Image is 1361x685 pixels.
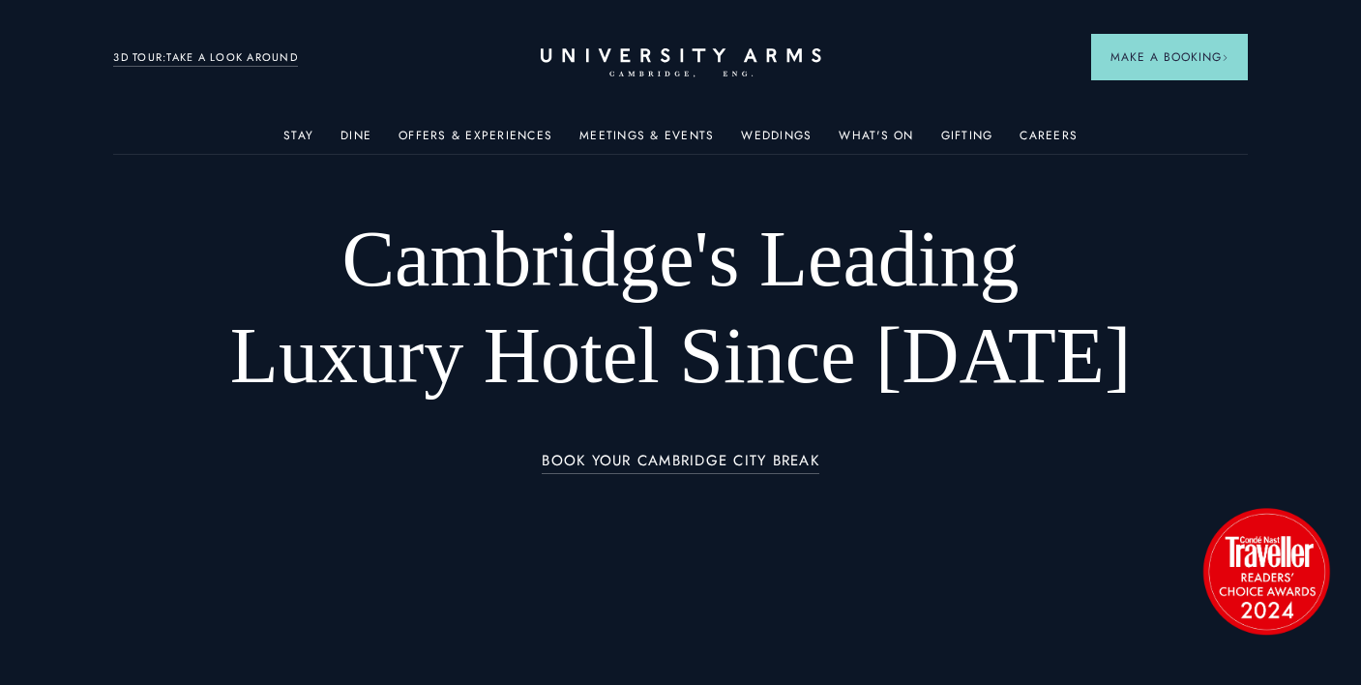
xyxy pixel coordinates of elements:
[113,49,298,67] a: 3D TOUR:TAKE A LOOK AROUND
[1110,48,1228,66] span: Make a Booking
[839,129,913,154] a: What's On
[283,129,313,154] a: Stay
[1194,498,1339,643] img: image-2524eff8f0c5d55edbf694693304c4387916dea5-1501x1501-png
[741,129,812,154] a: Weddings
[542,453,819,475] a: BOOK YOUR CAMBRIDGE CITY BREAK
[399,129,552,154] a: Offers & Experiences
[227,211,1135,404] h1: Cambridge's Leading Luxury Hotel Since [DATE]
[340,129,371,154] a: Dine
[1222,54,1228,61] img: Arrow icon
[579,129,714,154] a: Meetings & Events
[541,48,821,78] a: Home
[941,129,993,154] a: Gifting
[1091,34,1248,80] button: Make a BookingArrow icon
[1020,129,1078,154] a: Careers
